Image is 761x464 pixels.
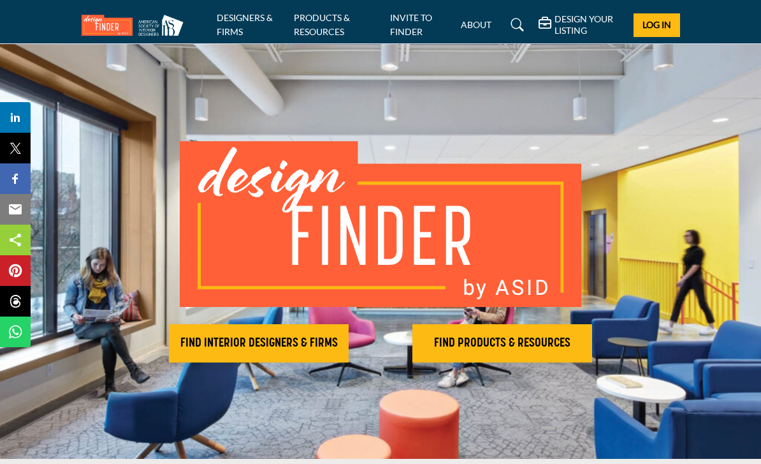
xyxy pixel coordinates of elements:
[294,12,350,37] a: PRODUCTS & RESOURCES
[634,13,679,37] button: Log In
[642,19,671,30] span: Log In
[498,15,532,35] a: Search
[82,15,190,36] img: Site Logo
[539,13,624,36] div: DESIGN YOUR LISTING
[461,19,491,30] a: ABOUT
[173,336,345,351] h2: FIND INTERIOR DESIGNERS & FIRMS
[412,324,592,363] button: FIND PRODUCTS & RESOURCES
[169,324,349,363] button: FIND INTERIOR DESIGNERS & FIRMS
[217,12,273,37] a: DESIGNERS & FIRMS
[390,12,432,37] a: INVITE TO FINDER
[416,336,588,351] h2: FIND PRODUCTS & RESOURCES
[180,141,581,307] img: image
[554,13,624,36] h5: DESIGN YOUR LISTING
